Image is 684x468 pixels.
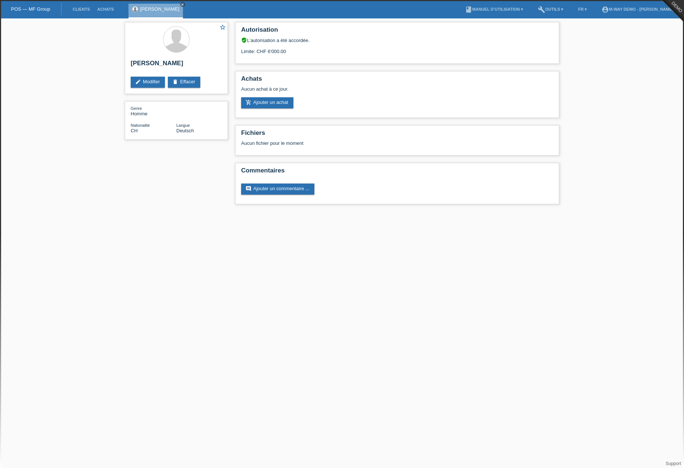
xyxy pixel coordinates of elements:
[131,77,165,88] a: editModifier
[241,37,553,43] div: L’autorisation a été accordée.
[246,186,251,192] i: comment
[461,7,527,11] a: bookManuel d’utilisation ▾
[241,43,553,54] div: Limite: CHF 6'000.00
[11,6,50,12] a: POS — MF Group
[465,6,472,13] i: book
[131,123,150,128] span: Nationalité
[176,123,190,128] span: Langue
[219,24,226,32] a: star_border
[538,6,545,13] i: build
[666,461,681,466] a: Support
[131,105,176,116] div: Homme
[241,129,553,140] h2: Fichiers
[602,6,609,13] i: account_circle
[241,75,553,86] h2: Achats
[176,128,194,133] span: Deutsch
[131,106,142,111] span: Genre
[241,140,466,146] div: Aucun fichier pour le moment
[131,60,222,71] h2: [PERSON_NAME]
[574,7,590,11] a: FR ▾
[69,7,94,11] a: Clients
[598,7,680,11] a: account_circleM-Way DEMO - [PERSON_NAME] ▾
[140,6,179,12] a: [PERSON_NAME]
[172,79,178,85] i: delete
[241,26,553,37] h2: Autorisation
[219,24,226,31] i: star_border
[241,167,553,178] h2: Commentaires
[241,184,314,195] a: commentAjouter un commentaire ...
[94,7,117,11] a: Achats
[181,3,184,6] i: close
[168,77,200,88] a: deleteEffacer
[246,99,251,105] i: add_shopping_cart
[131,128,138,133] span: Suisse
[534,7,567,11] a: buildOutils ▾
[241,97,293,108] a: add_shopping_cartAjouter un achat
[135,79,141,85] i: edit
[180,2,185,7] a: close
[241,37,247,43] i: verified_user
[241,86,553,97] div: Aucun achat à ce jour.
